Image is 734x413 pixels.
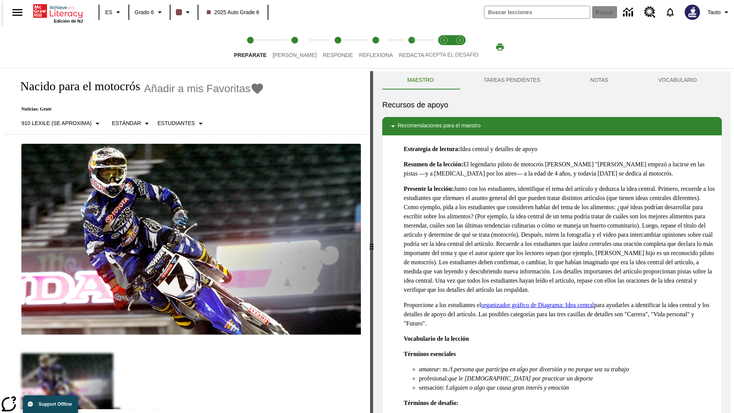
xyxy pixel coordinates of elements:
[404,184,716,294] p: Junto con los estudiantes, identifique el tema del artículo y deduzca la idea central. Primero, r...
[459,71,565,89] button: TAREAS PENDIENTES
[705,5,734,19] button: Perfil/Configuración
[382,71,722,89] div: Instructional Panel Tabs
[112,119,141,127] p: Estándar
[158,119,195,127] p: Estudiantes
[433,26,455,68] button: Acepta el desafío lee step 1 of 2
[488,40,512,54] button: Imprimir
[565,71,633,89] button: NOTAS
[382,117,722,135] div: Recomendaciones para el maestro
[454,366,629,372] em: persona que participa en algo por diversión y no porque sea su trabajo
[12,79,140,93] h1: Nacido para el motocrós
[577,241,607,247] em: idea central
[419,383,716,392] li: sensación: f.
[633,71,722,89] button: VOCABULARIO
[708,8,721,16] span: Tauto
[398,122,481,131] p: Recomendaciones para el maestro
[404,351,456,357] strong: Términos esenciales
[23,395,78,413] button: Support Offline
[228,26,273,68] button: Prepárate step 1 of 5
[3,71,370,409] div: reading
[21,119,92,127] p: 910 Lexile (Se aproxima)
[393,26,430,68] button: Redacta step 5 of 5
[640,2,660,23] a: Centro de recursos, Se abrirá en una pestaña nueva.
[353,26,399,68] button: Reflexiona step 4 of 5
[18,117,105,130] button: Seleccione Lexile, 910 Lexile (Se aproxima)
[105,8,112,16] span: ES
[323,52,353,58] span: Responde
[404,185,454,192] strong: Presente la lección:
[404,161,463,167] strong: Resumen de la lección:
[154,117,208,130] button: Seleccionar estudiante
[685,5,700,20] img: Avatar
[419,365,716,374] li: : m./f.
[404,160,716,178] p: El legendario piloto de motocrós [PERSON_NAME] "[PERSON_NAME] empezó a lucirse en las pistas —y a...
[132,5,167,19] button: Grado: Grado 6, Elige un grado
[399,52,424,58] span: Redacta
[109,117,154,130] button: Tipo de apoyo, Estándar
[234,52,266,58] span: Prepárate
[484,6,590,18] input: Buscar campo
[39,402,72,407] span: Support Offline
[135,8,154,16] span: Grado 6
[425,52,479,58] span: ACEPTA EL DESAFÍO
[12,106,264,112] p: Noticias: Gente
[660,2,680,22] a: Notificaciones
[459,38,461,42] text: 2
[373,71,731,413] div: activity
[144,83,251,95] span: Añadir a mis Favoritas
[266,26,323,68] button: Lee step 2 of 5
[207,8,260,16] span: 2025 Auto Grade 6
[404,146,460,152] strong: Estrategia de lectura:
[449,26,471,68] button: Acepta el desafío contesta step 2 of 2
[419,366,439,372] em: amateur
[144,82,265,95] button: Añadir a mis Favoritas - Nacido para el motocrós
[54,19,83,23] span: Edición de NJ
[448,375,593,382] em: que le [DEMOGRAPHIC_DATA] por practicar un deporte
[404,335,469,342] strong: Vocabulario de la lección
[173,5,195,19] button: El color de la clase es café oscuro. Cambiar el color de la clase.
[450,384,569,391] em: alguien o algo que causa gran interés y emoción
[404,145,716,154] p: Idea central y detalles de apoyo
[359,52,393,58] span: Reflexiona
[447,195,459,201] em: tema
[404,400,458,406] strong: Términos de desafío:
[404,301,716,328] p: Proporcione a los estudiantes el para ayudarles a identificar la idea central y los detalles de a...
[419,374,716,383] li: profesional:
[680,2,705,22] button: Escoja un nuevo avatar
[317,26,359,68] button: Responde step 3 of 5
[33,3,83,23] div: Portada
[443,38,445,42] text: 1
[382,71,459,89] button: Maestro
[102,5,126,19] button: Lenguaje: ES, Selecciona un idioma
[6,1,29,24] button: Abrir el menú lateral
[382,99,722,111] h6: Recursos de apoyo
[370,71,373,413] div: Pulsa la tecla de intro o la barra espaciadora y luego presiona las flechas de derecha e izquierd...
[619,2,640,23] a: Centro de información
[21,144,361,335] img: El corredor de motocrós James Stewart vuela por los aires en su motocicleta de montaña
[481,302,594,308] a: organizador gráfico de Diagrama: Idea central
[273,52,317,58] span: [PERSON_NAME]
